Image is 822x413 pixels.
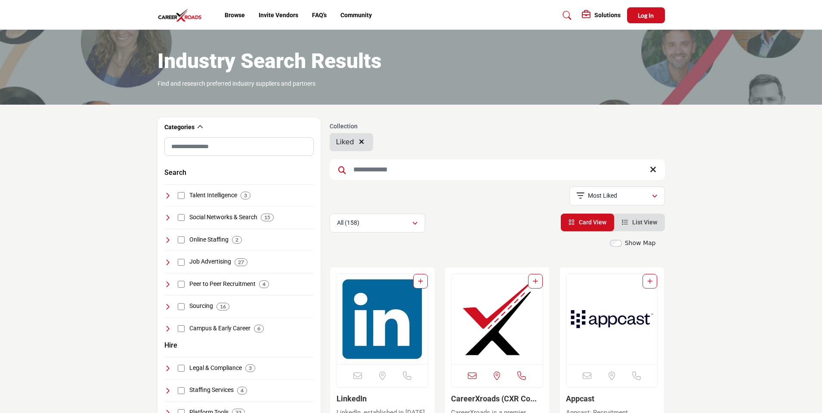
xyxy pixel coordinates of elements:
[337,274,428,364] img: LinkedIn
[178,365,185,372] input: Select Legal & Compliance checkbox
[232,236,242,244] div: 2 Results For Online Staffing
[312,12,327,19] a: FAQ's
[189,191,237,200] h4: Talent Intelligence: Intelligence and data-driven insights for making informed decisions in talen...
[254,325,264,332] div: 6 Results For Campus & Early Career
[418,278,423,285] a: Add To List
[625,239,656,248] label: Show Map
[622,219,657,226] a: View List
[336,138,354,146] span: Liked
[189,213,257,222] h4: Social Networks & Search: Platforms that combine social networking and search capabilities for re...
[330,159,665,180] input: Search Keyword
[566,274,658,364] a: Open Listing in new tab
[225,12,245,19] a: Browse
[216,303,229,311] div: 16 Results For Sourcing
[189,236,229,244] h4: Online Staffing: Digital platforms specializing in the staffing of temporary, contract, and conti...
[189,386,234,394] h4: Staffing Services: Services and agencies focused on providing temporary, permanent, and specializ...
[164,123,195,132] h2: Categories
[330,214,425,233] button: All (158)
[257,326,260,332] b: 6
[533,278,538,285] a: Add To List
[263,281,266,287] b: 4
[158,80,315,88] p: Find and research preferred industry suppliers and partners
[178,325,185,332] input: Select Campus & Early Career checkbox
[189,280,256,289] h4: Peer to Peer Recruitment: Recruitment methods leveraging existing employees' networks and relatio...
[451,274,543,364] a: Open Listing in new tab
[189,258,231,266] h4: Job Advertising: Platforms and strategies for advertising job openings to attract a wide range of...
[158,8,207,22] img: Site Logo
[337,219,359,227] p: All (158)
[261,214,274,221] div: 15 Results For Social Networks & Search
[632,219,657,226] span: List View
[164,137,314,156] input: Search Category
[164,168,186,178] button: Search
[340,12,372,19] a: Community
[561,214,614,231] li: Card View
[579,219,606,226] span: Card View
[235,258,247,266] div: 27 Results For Job Advertising
[569,186,665,205] button: Most Liked
[259,280,269,288] div: 4 Results For Peer to Peer Recruitment
[235,237,238,243] b: 2
[451,394,537,403] a: CareerXroads (CXR Co...
[647,278,652,285] a: Add To List
[178,192,185,199] input: Select Talent Intelligence checkbox
[337,394,429,404] h3: LinkedIn
[594,11,621,19] h5: Solutions
[164,340,177,351] button: Hire
[249,365,252,371] b: 3
[330,123,373,130] h6: Collection
[264,214,270,220] b: 15
[614,214,665,231] li: List View
[220,304,226,310] b: 16
[241,388,244,394] b: 4
[451,394,543,404] h3: CareerXroads (CXR Community)
[337,274,428,364] a: Open Listing in new tab
[238,259,244,265] b: 27
[178,259,185,266] input: Select Job Advertising checkbox
[638,12,654,19] span: Log In
[189,364,242,373] h4: Legal & Compliance: Resources and services ensuring recruitment practices comply with legal and r...
[337,394,367,403] a: LinkedIn
[569,219,606,226] a: View Card
[241,192,250,199] div: 3 Results For Talent Intelligence
[451,274,543,364] img: CareerXroads (CXR Community)
[588,192,617,200] p: Most Liked
[178,387,185,394] input: Select Staffing Services checkbox
[627,7,665,23] button: Log In
[582,10,621,21] div: Solutions
[566,394,658,404] h3: Appcast
[245,364,255,372] div: 3 Results For Legal & Compliance
[178,303,185,310] input: Select Sourcing checkbox
[189,302,213,311] h4: Sourcing: Strategies and tools for identifying and engaging potential candidates for specific job...
[566,394,594,403] a: Appcast
[178,214,185,221] input: Select Social Networks & Search checkbox
[244,193,247,199] b: 3
[178,281,185,288] input: Select Peer to Peer Recruitment checkbox
[189,324,250,333] h4: Campus & Early Career: Programs and platforms focusing on recruitment and career development for ...
[237,387,247,394] div: 4 Results For Staffing Services
[554,9,577,22] a: Search
[259,12,298,19] a: Invite Vendors
[566,274,658,364] img: Appcast
[158,48,382,75] h1: Industry Search Results
[178,236,185,243] input: Select Online Staffing checkbox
